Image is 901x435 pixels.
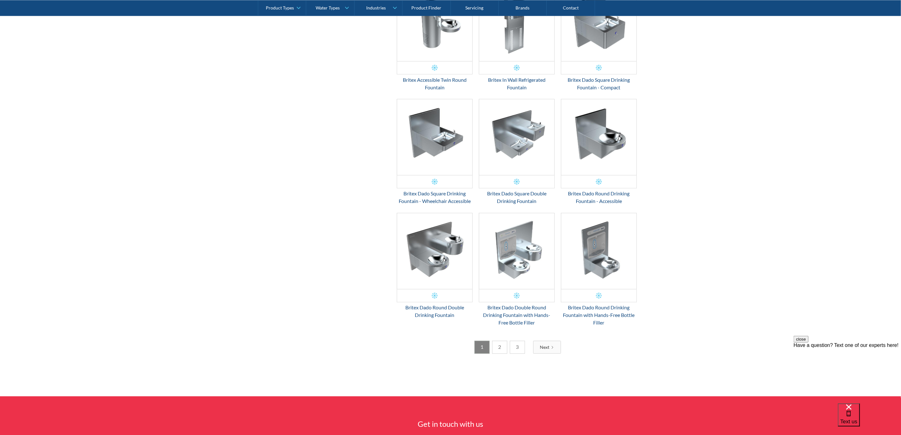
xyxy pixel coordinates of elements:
img: Britex Dado Round Drinking Fountain - Accessible [561,99,636,175]
div: Britex Accessible Twin Round Fountain [397,76,473,91]
img: Britex Dado Double Round Drinking Fountain with Hands-Free Bottle Filler [479,213,554,289]
div: Britex Dado Round Drinking Fountain - Accessible [561,190,637,205]
div: Water Types [316,5,340,10]
a: Next Page [533,341,561,354]
div: Product Types [266,5,294,10]
iframe: podium webchat widget prompt [794,336,901,412]
div: Britex Dado Square Drinking Fountain - Wheelchair Accessible [397,190,473,205]
a: Britex Dado Round Drinking Fountain - AccessibleBritex Dado Round Drinking Fountain - Accessible [561,99,637,205]
a: Britex Dado Round Double Drinking FountainBritex Dado Round Double Drinking Fountain [397,213,473,319]
a: 2 [492,341,507,354]
a: 3 [510,341,525,354]
div: Britex Dado Double Round Drinking Fountain with Hands-Free Bottle Filler [479,304,555,327]
a: Britex Dado Square Double Drinking FountainBritex Dado Square Double Drinking Fountain [479,99,555,205]
img: Britex Dado Round Double Drinking Fountain [397,213,472,289]
img: Britex Dado Square Double Drinking Fountain [479,99,554,175]
img: Britex Dado Round Drinking Fountain with Hands-Free Bottle Filler [561,213,636,289]
a: Britex Dado Double Round Drinking Fountain with Hands-Free Bottle FillerBritex Dado Double Round ... [479,213,555,327]
div: List [397,341,637,354]
div: Britex Dado Round Double Drinking Fountain [397,304,473,319]
div: Britex Dado Square Double Drinking Fountain [479,190,555,205]
a: Britex Dado Round Drinking Fountain with Hands-Free Bottle FillerBritex Dado Round Drinking Fount... [561,213,637,327]
div: Britex Dado Round Drinking Fountain with Hands-Free Bottle Filler [561,304,637,327]
div: Britex In Wall Refrigerated Fountain [479,76,555,91]
a: 1 [474,341,490,354]
div: Next [540,344,549,351]
h4: Get in touch with us [327,419,574,430]
iframe: podium webchat widget bubble [838,403,901,435]
div: Industries [366,5,386,10]
img: Britex Dado Square Drinking Fountain - Wheelchair Accessible [397,99,472,175]
div: Britex Dado Square Drinking Fountain - Compact [561,76,637,91]
a: Britex Dado Square Drinking Fountain - Wheelchair AccessibleBritex Dado Square Drinking Fountain ... [397,99,473,205]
